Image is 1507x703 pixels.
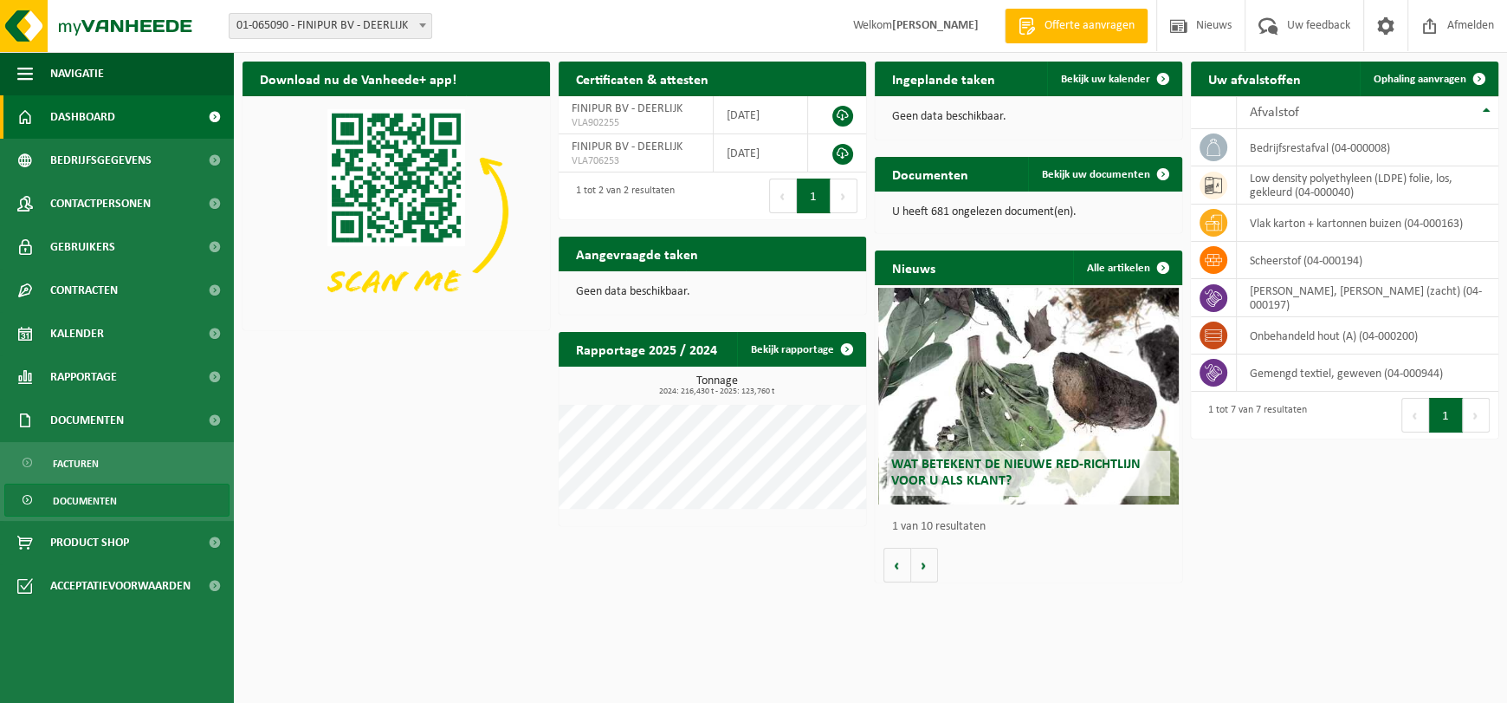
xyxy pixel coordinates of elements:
span: Documenten [53,485,117,517]
button: Next [1463,398,1490,433]
span: Ophaling aanvragen [1374,74,1466,85]
p: 1 van 10 resultaten [892,521,1174,533]
h3: Tonnage [567,375,866,396]
span: FINIPUR BV - DEERLIJK [572,140,682,153]
td: vlak karton + kartonnen buizen (04-000163) [1237,205,1498,242]
span: Offerte aanvragen [1040,17,1139,35]
button: 1 [1429,398,1463,433]
h2: Certificaten & attesten [559,62,726,95]
a: Bekijk uw documenten [1028,157,1180,192]
a: Bekijk rapportage [737,332,864,367]
h2: Download nu de Vanheede+ app! [243,62,474,95]
button: Previous [769,179,797,213]
span: Kalender [50,312,104,355]
span: Navigatie [50,52,104,95]
h2: Uw afvalstoffen [1191,62,1318,95]
div: 1 tot 7 van 7 resultaten [1200,396,1307,434]
span: Gebruikers [50,225,115,269]
span: Contactpersonen [50,182,151,225]
span: 01-065090 - FINIPUR BV - DEERLIJK [230,14,431,38]
td: gemengd textiel, geweven (04-000944) [1237,355,1498,392]
span: Bekijk uw documenten [1042,169,1150,180]
a: Alle artikelen [1073,251,1180,285]
span: Dashboard [50,95,115,139]
span: Facturen [53,447,99,480]
td: [DATE] [714,96,808,134]
span: Contracten [50,269,118,312]
p: Geen data beschikbaar. [576,286,849,298]
a: Facturen [4,446,230,479]
span: 2024: 216,430 t - 2025: 123,760 t [567,387,866,396]
td: [DATE] [714,134,808,172]
td: scheerstof (04-000194) [1237,242,1498,279]
a: Offerte aanvragen [1005,9,1148,43]
a: Documenten [4,484,230,517]
button: Next [831,179,857,213]
a: Wat betekent de nieuwe RED-richtlijn voor u als klant? [878,288,1180,504]
a: Bekijk uw kalender [1047,62,1180,96]
button: 1 [797,179,831,213]
button: Previous [1401,398,1429,433]
p: Geen data beschikbaar. [892,111,1165,123]
td: bedrijfsrestafval (04-000008) [1237,129,1498,166]
strong: [PERSON_NAME] [892,19,979,32]
span: Acceptatievoorwaarden [50,564,191,608]
span: VLA902255 [572,116,700,130]
td: [PERSON_NAME], [PERSON_NAME] (zacht) (04-000197) [1237,279,1498,317]
span: Rapportage [50,355,117,399]
span: VLA706253 [572,154,700,168]
td: low density polyethyleen (LDPE) folie, los, gekleurd (04-000040) [1237,166,1498,205]
h2: Documenten [875,157,986,191]
button: Vorige [883,548,911,583]
div: 1 tot 2 van 2 resultaten [567,177,675,215]
span: FINIPUR BV - DEERLIJK [572,102,682,115]
span: Wat betekent de nieuwe RED-richtlijn voor u als klant? [891,458,1141,488]
span: Bedrijfsgegevens [50,139,152,182]
span: Documenten [50,399,124,442]
span: Bekijk uw kalender [1061,74,1150,85]
a: Ophaling aanvragen [1360,62,1497,96]
h2: Ingeplande taken [875,62,1012,95]
img: Download de VHEPlus App [243,96,550,327]
span: 01-065090 - FINIPUR BV - DEERLIJK [229,13,432,39]
span: Afvalstof [1250,106,1299,120]
h2: Aangevraagde taken [559,237,715,270]
p: U heeft 681 ongelezen document(en). [892,206,1165,218]
span: Product Shop [50,521,129,564]
h2: Rapportage 2025 / 2024 [559,332,734,366]
button: Volgende [911,548,938,583]
td: onbehandeld hout (A) (04-000200) [1237,317,1498,355]
h2: Nieuws [875,251,953,284]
